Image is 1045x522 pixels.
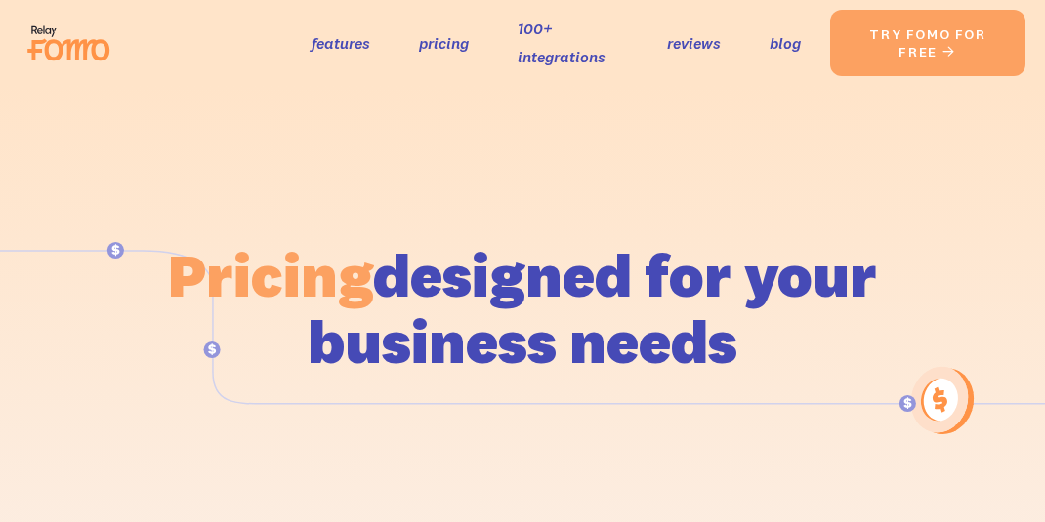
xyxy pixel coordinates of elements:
[167,242,878,375] h1: designed for your business needs
[518,15,618,71] a: 100+ integrations
[667,29,721,58] a: reviews
[830,10,1025,76] a: try fomo for free
[168,237,373,312] span: Pricing
[770,29,801,58] a: blog
[941,43,957,60] span: 
[419,29,469,58] a: pricing
[312,29,370,58] a: features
